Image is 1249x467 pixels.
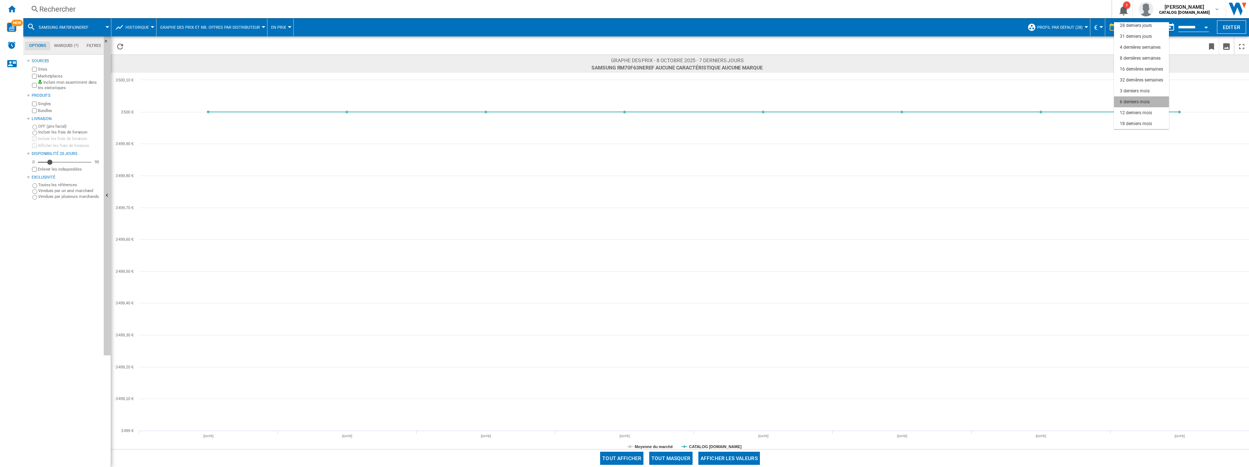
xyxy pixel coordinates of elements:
div: 8 dernières semaines [1120,55,1161,61]
div: 4 dernières semaines [1120,44,1161,51]
div: 16 dernières semaines [1120,66,1163,72]
div: 28 derniers jours [1120,23,1152,29]
div: 6 derniers mois [1120,99,1150,105]
div: 12 derniers mois [1120,110,1152,116]
div: 32 dernières semaines [1120,77,1163,83]
div: 31 derniers jours [1120,33,1152,40]
div: 3 derniers mois [1120,88,1150,94]
div: 18 derniers mois [1120,121,1152,127]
